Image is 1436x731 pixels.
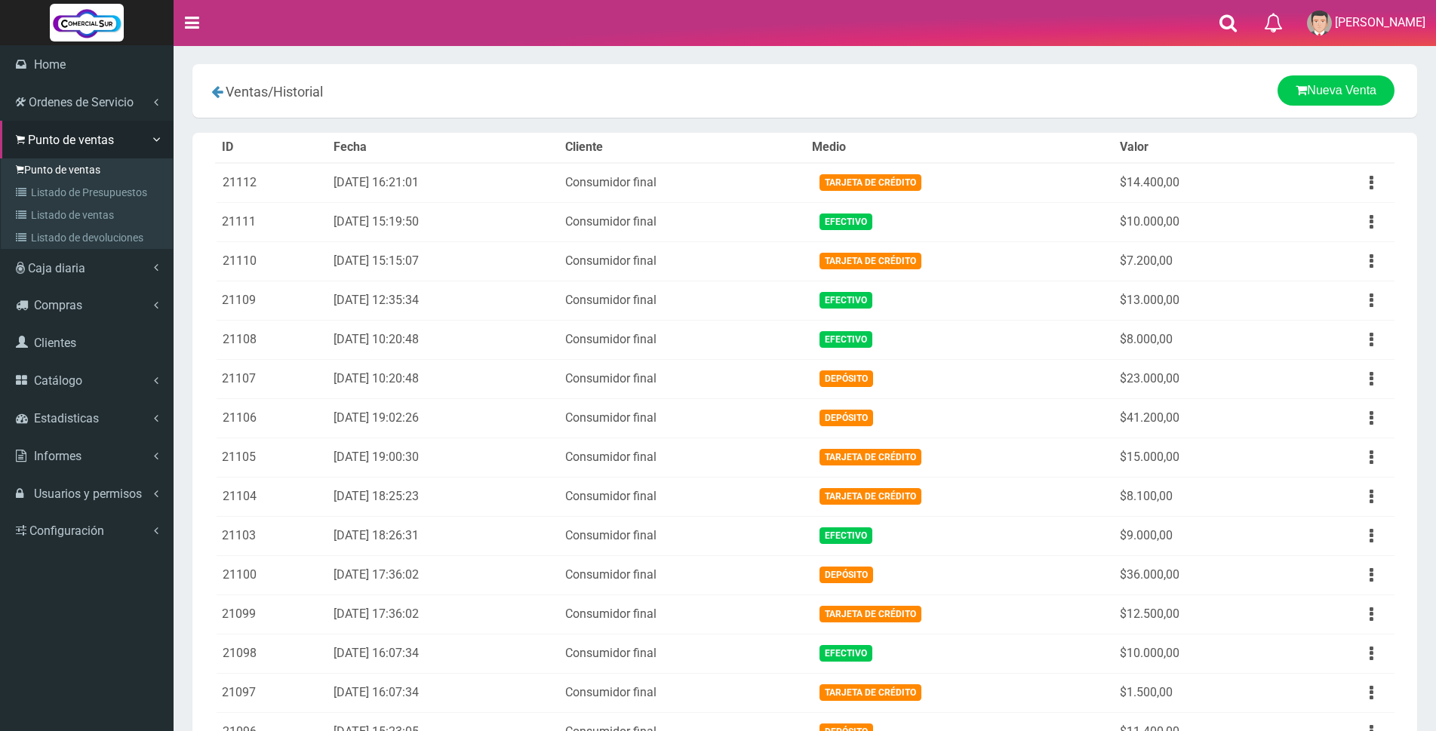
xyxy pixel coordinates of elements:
[819,684,921,700] span: Tarjeta de Crédito
[216,133,327,163] th: ID
[327,133,559,163] th: Fecha
[1114,133,1284,163] th: Valor
[216,202,327,241] td: 21111
[819,331,872,347] span: Efectivo
[34,336,76,350] span: Clientes
[273,84,323,100] span: Historial
[50,4,124,41] img: Logo grande
[559,163,806,203] td: Consumidor final
[327,359,559,398] td: [DATE] 10:20:48
[819,410,873,425] span: Depósito
[34,298,82,312] span: Compras
[34,57,66,72] span: Home
[819,370,873,386] span: Depósito
[819,645,872,661] span: Efectivo
[559,398,806,438] td: Consumidor final
[819,449,921,465] span: Tarjeta de Crédito
[327,634,559,673] td: [DATE] 16:07:34
[29,524,104,538] span: Configuración
[559,133,806,163] th: Cliente
[559,320,806,359] td: Consumidor final
[1114,634,1284,673] td: $10.000,00
[5,181,173,204] a: Listado de Presupuestos
[28,133,114,147] span: Punto de ventas
[216,477,327,516] td: 21104
[1114,673,1284,712] td: $1.500,00
[216,555,327,594] td: 21100
[1114,438,1284,477] td: $15.000,00
[1114,516,1284,555] td: $9.000,00
[216,594,327,634] td: 21099
[559,477,806,516] td: Consumidor final
[559,438,806,477] td: Consumidor final
[819,606,921,622] span: Tarjeta de Crédito
[216,634,327,673] td: 21098
[327,202,559,241] td: [DATE] 15:19:50
[327,477,559,516] td: [DATE] 18:25:23
[216,163,327,203] td: 21112
[34,411,99,425] span: Estadisticas
[216,398,327,438] td: 21106
[327,438,559,477] td: [DATE] 19:00:30
[34,449,81,463] span: Informes
[559,359,806,398] td: Consumidor final
[1114,398,1284,438] td: $41.200,00
[29,95,134,109] span: Ordenes de Servicio
[216,516,327,555] td: 21103
[1114,163,1284,203] td: $14.400,00
[216,673,327,712] td: 21097
[1114,594,1284,634] td: $12.500,00
[819,292,872,308] span: Efectivo
[34,373,82,388] span: Catálogo
[5,158,173,181] a: Punto de ventas
[819,253,921,269] span: Tarjeta de Crédito
[559,594,806,634] td: Consumidor final
[1335,15,1425,29] span: [PERSON_NAME]
[204,75,604,106] div: /
[819,488,921,504] span: Tarjeta de Crédito
[34,487,142,501] span: Usuarios y permisos
[5,226,173,249] a: Listado de devoluciones
[1114,202,1284,241] td: $10.000,00
[327,555,559,594] td: [DATE] 17:36:02
[1114,281,1284,320] td: $13.000,00
[819,213,872,229] span: Efectivo
[1114,477,1284,516] td: $8.100,00
[559,673,806,712] td: Consumidor final
[1307,11,1332,35] img: User Image
[216,359,327,398] td: 21107
[327,398,559,438] td: [DATE] 19:02:26
[216,241,327,281] td: 21110
[1114,359,1284,398] td: $23.000,00
[216,281,327,320] td: 21109
[327,516,559,555] td: [DATE] 18:26:31
[559,516,806,555] td: Consumidor final
[559,634,806,673] td: Consumidor final
[1278,75,1394,106] a: Nueva Venta
[559,241,806,281] td: Consumidor final
[226,84,268,100] span: Ventas
[559,202,806,241] td: Consumidor final
[1114,320,1284,359] td: $8.000,00
[327,163,559,203] td: [DATE] 16:21:01
[5,204,173,226] a: Listado de ventas
[327,281,559,320] td: [DATE] 12:35:34
[819,567,873,582] span: Depósito
[559,555,806,594] td: Consumidor final
[327,673,559,712] td: [DATE] 16:07:34
[327,594,559,634] td: [DATE] 17:36:02
[819,527,872,543] span: Efectivo
[819,174,921,190] span: Tarjeta de Crédito
[216,438,327,477] td: 21105
[216,320,327,359] td: 21108
[28,261,85,275] span: Caja diaria
[806,133,1114,163] th: Medio
[559,281,806,320] td: Consumidor final
[327,241,559,281] td: [DATE] 15:15:07
[1114,555,1284,594] td: $36.000,00
[1114,241,1284,281] td: $7.200,00
[327,320,559,359] td: [DATE] 10:20:48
